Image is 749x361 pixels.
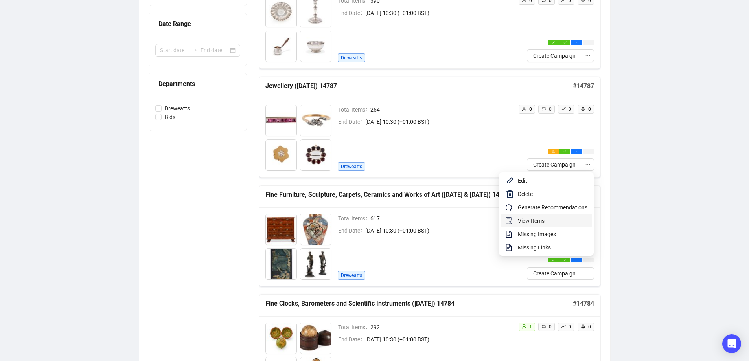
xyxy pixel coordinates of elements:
span: End Date [338,335,365,344]
span: 292 [370,323,512,332]
button: Create Campaign [527,49,582,62]
span: user [522,106,526,111]
span: audit [505,216,515,225]
img: 3_1.jpg [266,140,296,170]
span: 0 [549,324,552,330]
span: Create Campaign [533,51,576,60]
span: ellipsis [575,258,578,262]
span: Bids [162,113,179,121]
img: 4_1.jpg [300,249,331,279]
span: Total Items [338,105,370,114]
button: Create Campaign [527,158,582,171]
span: ellipsis [585,53,591,58]
h5: # 14787 [573,81,594,91]
span: Missing Links [518,243,587,252]
img: 1_1.jpg [266,323,296,354]
span: check [563,150,567,153]
img: svg+xml;base64,PHN2ZyB4bWxucz0iaHR0cDovL3d3dy53My5vcmcvMjAwMC9zdmciIHhtbG5zOnhsaW5rPSJodHRwOi8vd3... [505,189,515,199]
div: Departments [158,79,237,89]
div: Open Intercom Messenger [722,334,741,353]
span: redo [505,203,515,212]
span: to [191,47,197,53]
a: Jewellery ([DATE]) 14787#14787Total Items254End Date[DATE] 10:30 (+01:00 BST)Dreweattsuser0retwee... [259,77,601,178]
span: 617 [370,214,512,223]
span: ellipsis [575,41,578,44]
span: rocket [581,106,585,111]
span: View Items [518,216,587,225]
span: End Date [338,9,365,17]
span: 0 [569,324,571,330]
span: Delete [518,190,587,198]
span: [DATE] 10:30 (+01:00 BST) [365,9,512,17]
span: Dreweatts [338,162,365,171]
span: check [563,41,567,44]
img: 3_1.jpg [266,31,296,62]
span: rise [561,106,566,111]
span: Edit [518,176,587,185]
span: Dreweatts [338,271,365,280]
div: Date Range [158,19,237,29]
span: ellipsis [585,270,591,276]
img: 2_1.jpg [300,214,331,245]
h5: # 14784 [573,299,594,308]
span: 1 [529,324,532,330]
span: Missing Images [518,230,587,238]
span: retweet [541,106,546,111]
span: [DATE] 10:30 (+01:00 BST) [365,226,512,235]
img: 4_1.jpg [300,140,331,170]
span: 0 [569,106,571,112]
h5: Fine Clocks, Barometers and Scientific Instruments ([DATE]) 14784 [265,299,573,308]
span: rise [561,324,566,329]
span: [DATE] 10:30 (+01:00 BST) [365,335,512,344]
span: 0 [588,106,591,112]
span: 0 [529,106,532,112]
span: check [563,258,567,262]
span: swap-right [191,47,197,53]
span: [DATE] 10:30 (+01:00 BST) [365,117,512,126]
span: Dreweatts [338,53,365,62]
img: 3_1.jpg [266,249,296,279]
span: 0 [549,106,552,112]
img: 1_1.jpg [266,214,296,245]
span: Dreweatts [162,104,193,113]
span: Create Campaign [533,160,576,169]
span: rocket [581,324,585,329]
img: 1_1.jpg [266,105,296,136]
img: 2_1.jpg [300,105,331,136]
a: Fine Furniture, Sculpture, Carpets, Ceramics and Works of Art ([DATE] & [DATE]) 14785#14785Total ... [259,185,601,286]
span: Generate Recommendations [518,203,587,212]
span: End Date [338,226,365,235]
h5: Jewellery ([DATE]) 14787 [265,81,573,91]
span: user [522,324,526,329]
span: 254 [370,105,512,114]
img: svg+xml;base64,PHN2ZyB4bWxucz0iaHR0cDovL3d3dy53My5vcmcvMjAwMC9zdmciIHhtbG5zOnhsaW5rPSJodHRwOi8vd3... [505,176,515,185]
span: warning [552,150,555,153]
span: file-image [505,229,515,239]
span: End Date [338,117,365,126]
span: ellipsis [585,161,591,167]
span: check [552,41,555,44]
img: 2_1.jpg [300,323,331,354]
span: ellipsis [575,150,578,153]
span: check [552,258,555,262]
button: Create Campaign [527,267,582,280]
input: Start date [160,46,188,55]
span: Total Items [338,214,370,223]
span: 0 [588,324,591,330]
span: file-text [505,243,515,252]
img: 4_1.jpg [300,31,331,62]
span: retweet [541,324,546,329]
input: End date [201,46,228,55]
span: Total Items [338,323,370,332]
span: Create Campaign [533,269,576,278]
h5: Fine Furniture, Sculpture, Carpets, Ceramics and Works of Art ([DATE] & [DATE]) 14785 [265,190,573,200]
